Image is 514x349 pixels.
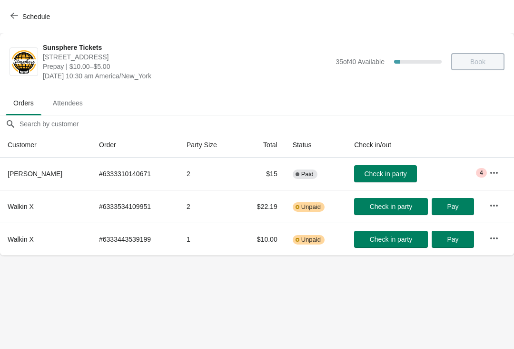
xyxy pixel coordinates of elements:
span: Orders [6,94,41,112]
button: Check in party [354,231,428,248]
span: Attendees [45,94,90,112]
td: 2 [179,158,238,190]
th: Status [285,132,346,158]
span: Schedule [22,13,50,20]
th: Check in/out [346,132,482,158]
span: 35 of 40 Available [336,58,385,66]
td: $22.19 [238,190,285,223]
span: Prepay | $10.00–$5.00 [43,62,331,71]
button: Check in party [354,165,417,182]
button: Check in party [354,198,428,215]
th: Order [91,132,179,158]
span: [DATE] 10:30 am America/New_York [43,71,331,81]
span: Walkin X [8,236,34,243]
span: Unpaid [301,236,321,244]
td: # 6333534109951 [91,190,179,223]
th: Total [238,132,285,158]
span: Paid [301,170,314,178]
td: # 6333310140671 [91,158,179,190]
span: [STREET_ADDRESS] [43,52,331,62]
span: Check in party [370,236,412,243]
td: 2 [179,190,238,223]
span: 4 [480,169,483,177]
span: Pay [447,236,458,243]
input: Search by customer [19,115,514,132]
button: Pay [432,198,474,215]
td: $10.00 [238,223,285,255]
td: 1 [179,223,238,255]
span: Check in party [364,170,406,178]
span: Walkin X [8,203,34,210]
span: Sunsphere Tickets [43,43,331,52]
button: Pay [432,231,474,248]
img: Sunsphere Tickets [10,49,38,75]
span: Pay [447,203,458,210]
span: Unpaid [301,203,321,211]
span: Check in party [370,203,412,210]
span: [PERSON_NAME] [8,170,62,178]
td: $15 [238,158,285,190]
td: # 6333443539199 [91,223,179,255]
th: Party Size [179,132,238,158]
button: Schedule [5,8,58,25]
